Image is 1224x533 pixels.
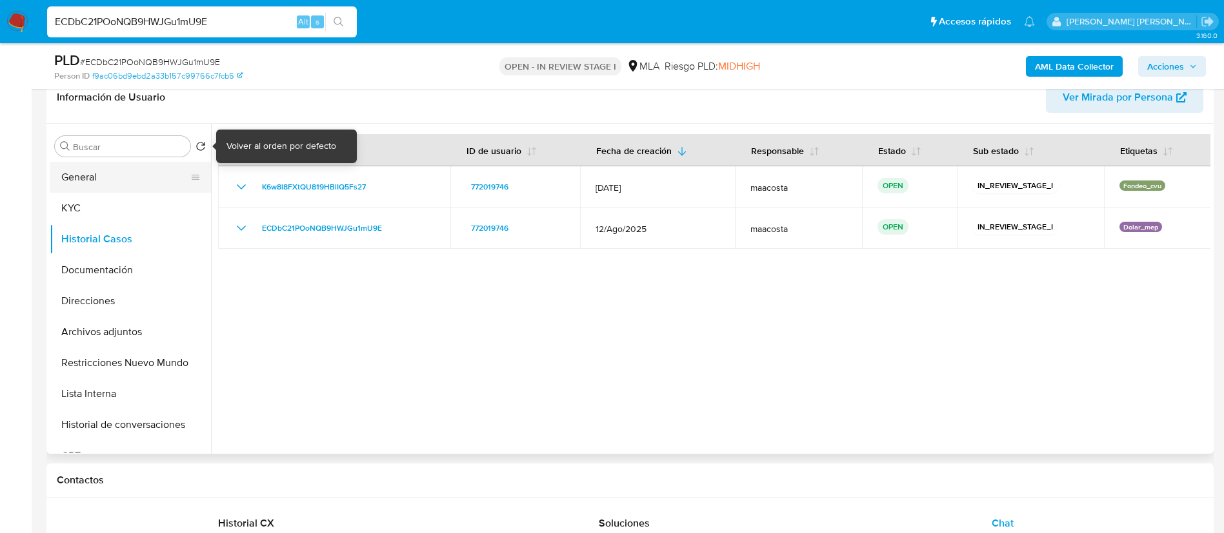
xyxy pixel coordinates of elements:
[499,57,621,75] p: OPEN - IN REVIEW STAGE I
[1063,82,1173,113] span: Ver Mirada por Persona
[627,59,659,73] div: MLA
[80,55,220,68] span: # ECDbC21POoNQB9HWJGu1mU9E
[73,141,185,153] input: Buscar
[57,474,1203,487] h1: Contactos
[50,193,211,224] button: KYC
[196,141,206,155] button: Volver al orden por defecto
[50,378,211,409] button: Lista Interna
[92,70,243,82] a: f9ac06bd9ebd2a33b157c99766c7fcb5
[47,14,357,30] input: Buscar usuario o caso...
[50,316,211,347] button: Archivos adjuntos
[57,91,165,104] h1: Información de Usuario
[50,440,211,471] button: CBT
[325,13,352,31] button: search-icon
[992,516,1014,530] span: Chat
[599,516,650,530] span: Soluciones
[50,286,211,316] button: Direcciones
[1196,30,1218,41] span: 3.160.0
[1046,82,1203,113] button: Ver Mirada por Persona
[665,59,760,73] span: Riesgo PLD:
[50,347,211,378] button: Restricciones Nuevo Mundo
[50,224,211,255] button: Historial Casos
[50,409,211,440] button: Historial de conversaciones
[1067,15,1197,28] p: maria.acosta@mercadolibre.com
[298,15,308,28] span: Alt
[316,15,319,28] span: s
[54,50,80,70] b: PLD
[939,15,1011,28] span: Accesos rápidos
[1147,56,1184,77] span: Acciones
[60,141,70,151] button: Buscar
[218,516,274,530] span: Historial CX
[226,140,336,153] div: Volver al orden por defecto
[54,70,90,82] b: Person ID
[50,255,211,286] button: Documentación
[1138,56,1206,77] button: Acciones
[1035,56,1114,77] b: AML Data Collector
[50,162,201,193] button: General
[718,59,760,73] span: MIDHIGH
[1026,56,1123,77] button: AML Data Collector
[1024,16,1035,27] a: Notificaciones
[1201,15,1214,28] a: Salir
